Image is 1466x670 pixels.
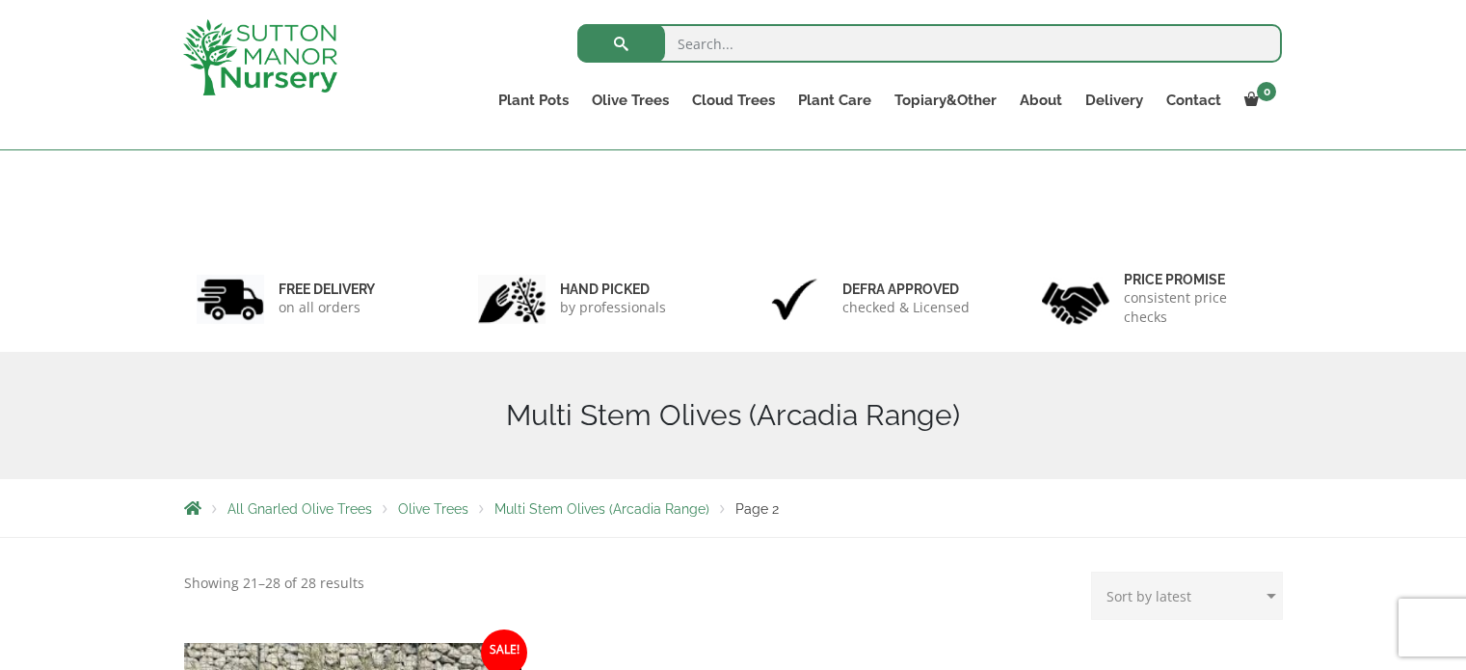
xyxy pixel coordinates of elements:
a: Olive Trees [398,501,468,517]
p: checked & Licensed [842,298,970,317]
img: 4.jpg [1042,270,1109,329]
a: Contact [1155,87,1233,114]
h1: Multi Stem Olives (Arcadia Range) [184,398,1283,433]
img: 3.jpg [760,275,828,324]
img: logo [183,19,337,95]
a: Plant Pots [487,87,580,114]
a: All Gnarled Olive Trees [227,501,372,517]
a: Topiary&Other [883,87,1008,114]
a: 0 [1233,87,1282,114]
a: Plant Care [786,87,883,114]
p: by professionals [560,298,666,317]
h6: Defra approved [842,281,970,298]
p: on all orders [279,298,375,317]
h6: FREE DELIVERY [279,281,375,298]
nav: Breadcrumbs [184,500,1283,516]
img: 2.jpg [478,275,546,324]
a: Multi Stem Olives (Arcadia Range) [494,501,709,517]
input: Search... [577,24,1282,63]
span: 0 [1257,82,1276,101]
select: Shop order [1091,572,1283,620]
img: 1.jpg [197,275,264,324]
a: Delivery [1074,87,1155,114]
a: About [1008,87,1074,114]
p: consistent price checks [1124,288,1270,327]
span: Page 2 [735,501,779,517]
p: Showing 21–28 of 28 results [184,572,364,595]
h6: Price promise [1124,271,1270,288]
a: Olive Trees [580,87,680,114]
a: Cloud Trees [680,87,786,114]
h6: hand picked [560,281,666,298]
